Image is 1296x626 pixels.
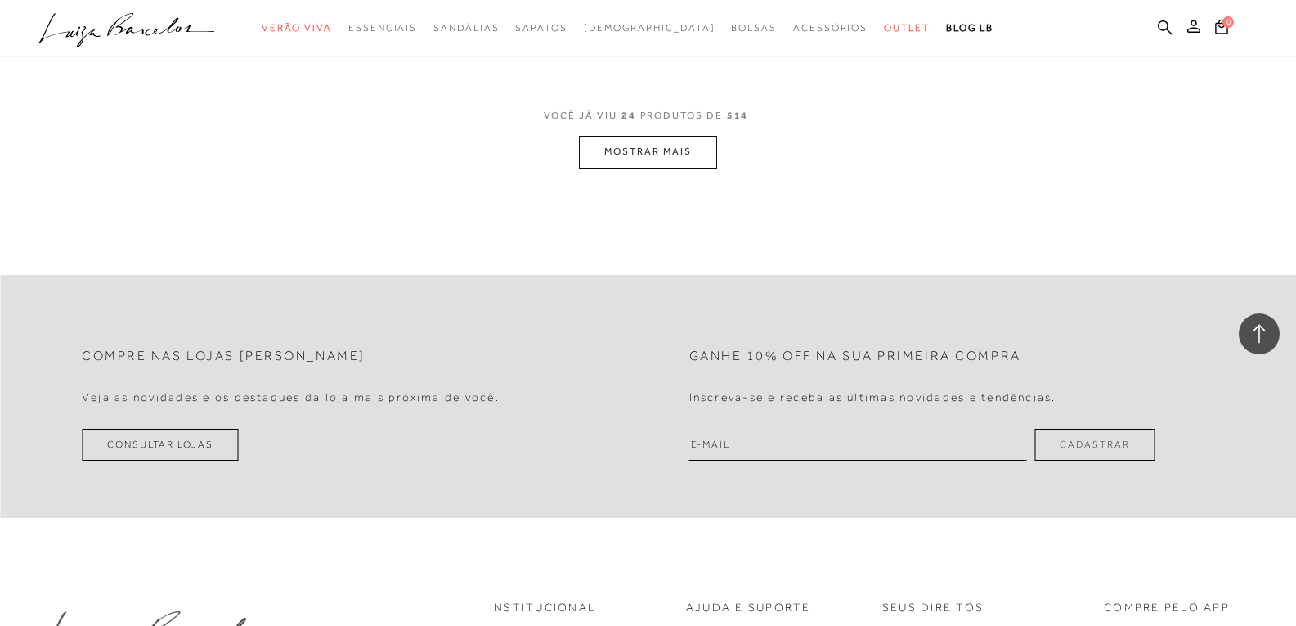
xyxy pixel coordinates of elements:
p: Seus Direitos [882,600,984,616]
span: 0 [1222,16,1234,28]
a: categoryNavScreenReaderText [433,13,499,43]
h2: Compre nas lojas [PERSON_NAME] [82,349,365,364]
span: Essenciais [348,22,417,34]
h2: Ganhe 10% off na sua primeira compra [689,349,1021,364]
span: Sandálias [433,22,499,34]
h4: Inscreva-se e receba as últimas novidades e tendências. [689,390,1056,404]
button: 0 [1210,18,1233,40]
input: E-mail [689,429,1027,461]
span: 24 [621,110,636,121]
p: Ajuda e Suporte [686,600,811,616]
a: categoryNavScreenReaderText [731,13,777,43]
a: noSubCategoriesText [584,13,715,43]
a: categoryNavScreenReaderText [262,13,332,43]
span: Outlet [884,22,930,34]
p: COMPRE PELO APP [1104,600,1230,616]
span: [DEMOGRAPHIC_DATA] [584,22,715,34]
span: Acessórios [793,22,868,34]
button: MOSTRAR MAIS [579,136,716,168]
a: categoryNavScreenReaderText [884,13,930,43]
span: VOCÊ JÁ VIU PRODUTOS DE [544,110,753,121]
a: categoryNavScreenReaderText [793,13,868,43]
span: Verão Viva [262,22,332,34]
p: Institucional [490,600,596,616]
span: 514 [727,110,749,121]
span: Bolsas [731,22,777,34]
span: BLOG LB [946,22,993,34]
a: Consultar Lojas [82,429,239,461]
button: Cadastrar [1034,429,1155,461]
a: BLOG LB [946,13,993,43]
span: Sapatos [515,22,567,34]
a: categoryNavScreenReaderText [348,13,417,43]
h4: Veja as novidades e os destaques da loja mais próxima de você. [82,390,500,404]
a: categoryNavScreenReaderText [515,13,567,43]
